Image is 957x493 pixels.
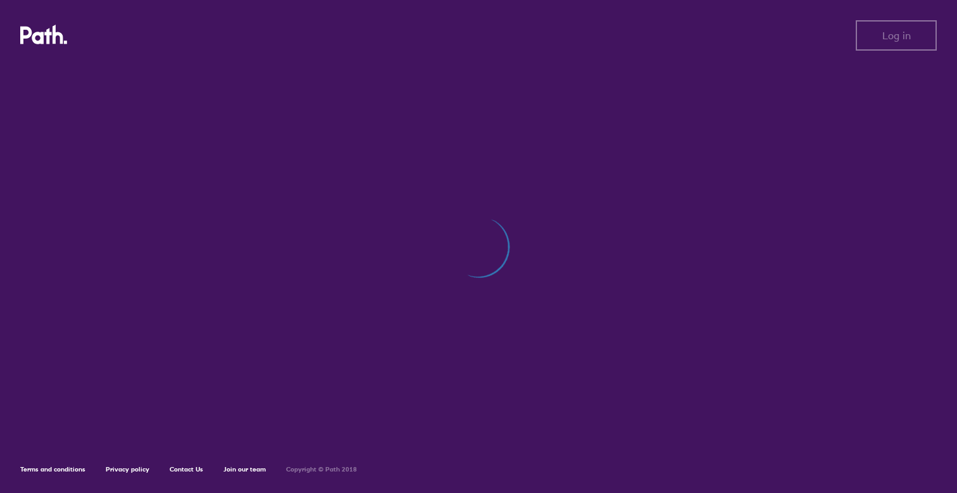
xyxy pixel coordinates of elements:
[223,465,266,473] a: Join our team
[856,20,937,51] button: Log in
[882,30,911,41] span: Log in
[20,465,85,473] a: Terms and conditions
[106,465,149,473] a: Privacy policy
[170,465,203,473] a: Contact Us
[286,466,357,473] h6: Copyright © Path 2018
